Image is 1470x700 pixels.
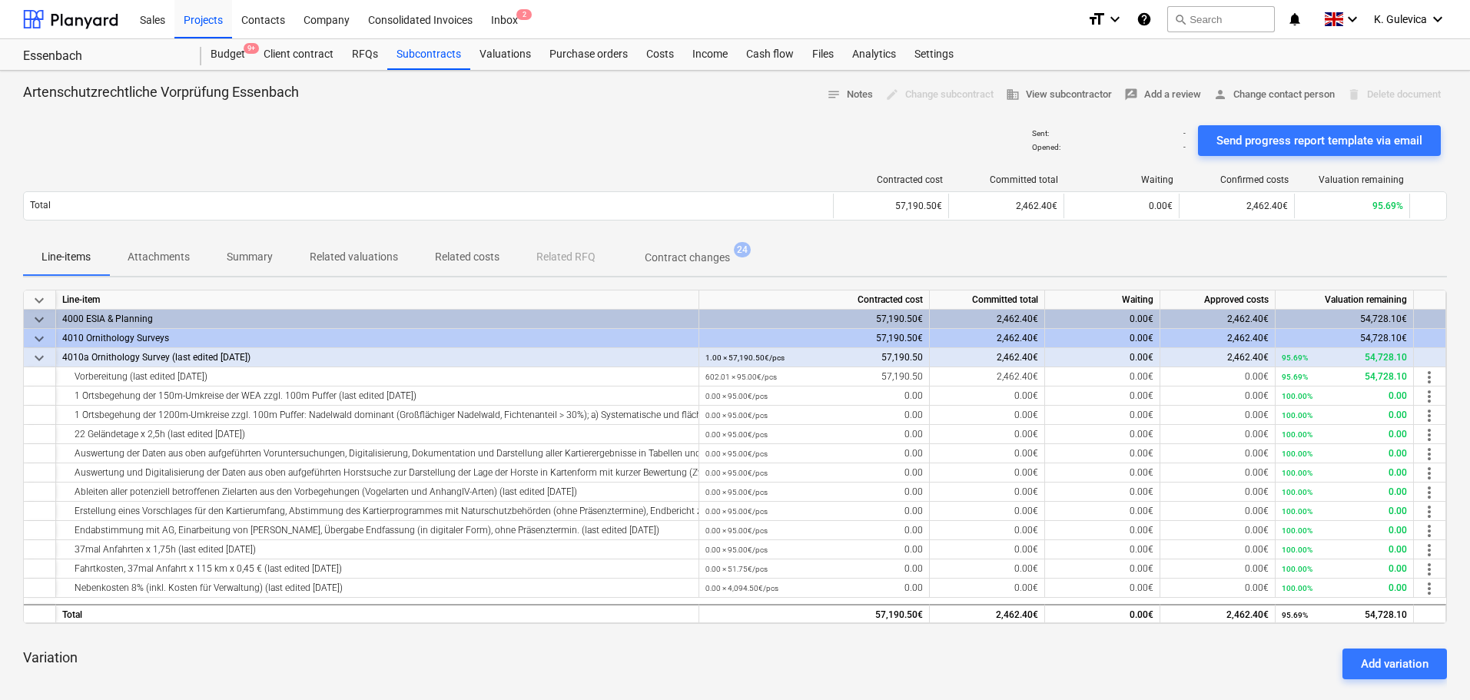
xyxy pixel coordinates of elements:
small: 1.00 × 57,190.50€ / pcs [705,353,785,362]
span: more_vert [1420,464,1438,483]
a: Analytics [843,39,905,70]
span: 0.00€ [1245,429,1269,440]
span: 0.00€ [1245,506,1269,516]
p: Summary [227,249,273,265]
p: Variation [23,649,78,667]
div: Contracted cost [699,290,930,310]
div: Valuation remaining [1301,174,1404,185]
div: 0.00 [705,483,923,502]
span: K. Gulevica [1374,13,1427,25]
div: 0.00€ [1045,310,1160,329]
span: 0.00€ [1130,448,1153,459]
a: Budget9+ [201,39,254,70]
span: 2,462.40€ [997,371,1038,382]
span: 0.00€ [1014,563,1038,574]
div: 22 Geländetage x 2,5h (last edited [DATE]) [62,425,692,444]
span: more_vert [1420,483,1438,502]
div: Income [683,39,737,70]
div: Contracted cost [840,174,943,185]
div: 0.00 [705,502,923,521]
i: Knowledge base [1137,10,1152,28]
span: 24 [734,242,751,257]
span: 0.00€ [1245,486,1269,497]
span: more_vert [1420,560,1438,579]
span: notes [827,88,841,101]
span: 0.00€ [1245,410,1269,420]
div: 2,462.40€ [930,310,1045,329]
div: 0.00€ [1045,604,1160,623]
span: 0.00€ [1014,390,1038,401]
small: 0.00 × 95.00€ / pcs [705,469,768,477]
span: 0.00€ [1130,486,1153,497]
span: 0.00€ [1245,563,1269,574]
p: Line-items [41,249,91,265]
div: 0.00 [1282,444,1407,463]
i: keyboard_arrow_down [1343,10,1362,28]
div: 0.00 [705,463,923,483]
span: 2,462.40€ [997,352,1038,363]
div: 54,728.10€ [1276,310,1414,329]
a: RFQs [343,39,387,70]
div: Subcontracts [387,39,470,70]
span: 9+ [244,43,259,54]
span: 0.00€ [1130,563,1153,574]
span: more_vert [1420,503,1438,521]
div: Ableiten aller potenziell betroffenen Zielarten aus den Vorbegehungen (Vogelarten und AnhangIV-Ar... [62,483,692,502]
small: 0.00 × 95.00€ / pcs [705,546,768,554]
div: Files [803,39,843,70]
span: 0.00€ [1245,544,1269,555]
span: 0.00€ [1014,525,1038,536]
iframe: Chat Widget [1393,626,1470,700]
div: Valuation remaining [1276,290,1414,310]
small: 100.00% [1282,392,1312,400]
div: 54,728.10 [1282,605,1407,625]
span: 0.00€ [1245,390,1269,401]
div: 54,728.10 [1282,348,1407,367]
div: 57,190.50 [705,367,923,386]
div: Vorbereitung (last edited [DATE]) [62,367,692,386]
div: Fahrtkosten, 37mal Anfahrt x 115 km x 0,45 € (last edited [DATE]) [62,559,692,579]
div: Auswertung und Digitalisierung der Daten aus oben aufgeführten Horstsuche zur Darstellung der Lag... [62,463,692,483]
span: 0.00€ [1130,582,1153,593]
span: 0.00€ [1014,582,1038,593]
div: Endabstimmung mit AG, Einarbeitung von [PERSON_NAME], Übergabe Endfassung (in digitaler Form), oh... [62,521,692,540]
div: 0.00 [705,406,923,425]
span: 0.00€ [1130,467,1153,478]
span: search [1174,13,1186,25]
span: 0.00€ [1014,410,1038,420]
span: 2,462.40€ [1246,201,1288,211]
span: 0.00€ [1130,525,1153,536]
span: 0.00€ [1014,448,1038,459]
div: 4010a Ornithology Survey (last edited [DATE]) [62,348,692,367]
div: 0.00€ [1045,329,1160,348]
span: more_vert [1420,406,1438,425]
div: 2,462.40€ [930,604,1045,623]
span: 0.00€ [1014,467,1038,478]
div: 0.00 [705,540,923,559]
small: 0.00 × 95.00€ / pcs [705,526,768,535]
div: 0.00 [1282,425,1407,444]
div: 0.00 [705,386,923,406]
div: 2,462.40€ [1160,329,1276,348]
span: more_vert [1420,445,1438,463]
button: Search [1167,6,1275,32]
p: Opened : [1032,142,1060,152]
span: more_vert [1420,541,1438,559]
span: View subcontractor [1006,86,1112,104]
div: 0.00 [705,579,923,598]
span: 2 [516,9,532,20]
a: Purchase orders [540,39,637,70]
a: Client contract [254,39,343,70]
div: 0.00 [705,425,923,444]
small: 100.00% [1282,546,1312,554]
span: keyboard_arrow_down [30,330,48,348]
p: Attachments [128,249,190,265]
p: Related costs [435,249,499,265]
small: 0.00 × 95.00€ / pcs [705,392,768,400]
div: 0.00 [1282,463,1407,483]
span: 0.00€ [1130,544,1153,555]
i: keyboard_arrow_down [1429,10,1447,28]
